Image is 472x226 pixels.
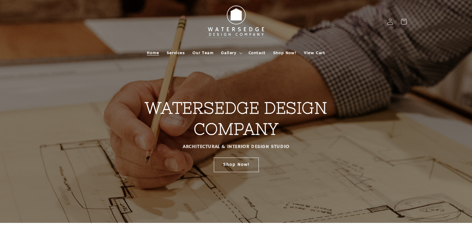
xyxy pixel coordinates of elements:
[147,50,159,56] span: Home
[269,46,300,59] a: Shop Now!
[273,50,296,56] span: Shop Now!
[304,50,325,56] span: View Cart
[221,50,236,56] span: Gallery
[189,46,218,59] a: Our Team
[183,144,290,150] strong: ARCHITECTURAL & INTERIOR DESIGN STUDIO
[192,50,214,56] span: Our Team
[145,99,327,138] strong: WATERSEDGE DESIGN COMPANY
[143,46,163,59] a: Home
[245,46,269,59] a: Contact
[167,50,185,56] span: Services
[300,46,329,59] a: View Cart
[214,157,258,172] a: Shop Now!
[217,46,245,59] summary: Gallery
[249,50,266,56] span: Contact
[202,2,270,41] img: Watersedge Design Co
[163,46,189,59] a: Services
